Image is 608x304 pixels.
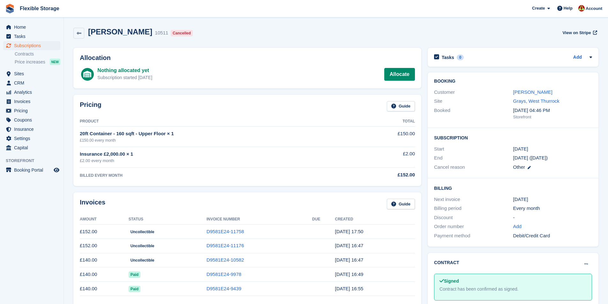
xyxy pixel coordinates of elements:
[14,69,52,78] span: Sites
[363,171,415,179] div: £152.00
[3,166,60,174] a: menu
[335,243,363,248] time: 2025-03-01 16:47:35 UTC
[564,5,573,11] span: Help
[80,158,363,164] div: £2.00 every month
[80,130,363,137] div: 20ft Container - 160 sqft - Upper Floor × 1
[80,199,105,209] h2: Invoices
[513,155,548,160] span: [DATE] ([DATE])
[155,29,168,37] div: 10511
[457,55,464,60] div: 0
[14,106,52,115] span: Pricing
[80,137,363,143] div: £150.00 every month
[513,214,592,221] div: -
[80,267,129,282] td: £140.00
[14,88,52,97] span: Analytics
[206,271,241,277] a: D9581E24-9978
[363,147,415,167] td: £2.00
[171,30,193,36] div: Cancelled
[513,89,552,95] a: [PERSON_NAME]
[129,229,156,235] span: Uncollectible
[586,5,602,12] span: Account
[434,223,513,230] div: Order number
[532,5,545,11] span: Create
[6,158,64,164] span: Storefront
[97,67,152,74] div: Nothing allocated yet
[3,97,60,106] a: menu
[14,32,52,41] span: Tasks
[434,196,513,203] div: Next invoice
[3,32,60,41] a: menu
[434,205,513,212] div: Billing period
[14,115,52,124] span: Coupons
[80,173,363,178] div: BILLED EVERY MONTH
[53,166,60,174] a: Preview store
[14,166,52,174] span: Booking Portal
[439,278,587,285] div: Signed
[562,30,591,36] span: View on Stripe
[80,101,101,112] h2: Pricing
[3,106,60,115] a: menu
[3,134,60,143] a: menu
[335,271,363,277] time: 2025-01-01 16:49:25 UTC
[80,282,129,296] td: £140.00
[80,253,129,267] td: £140.00
[335,214,415,225] th: Created
[3,78,60,87] a: menu
[15,59,45,65] span: Price increases
[206,243,244,248] a: D9581E24-11176
[80,225,129,239] td: £152.00
[387,101,415,112] a: Guide
[15,51,60,57] a: Contracts
[434,232,513,240] div: Payment method
[14,78,52,87] span: CRM
[573,54,582,61] a: Add
[434,154,513,162] div: End
[434,164,513,171] div: Cancel reason
[206,214,312,225] th: Invoice Number
[129,271,140,278] span: Paid
[15,58,60,65] a: Price increases NEW
[578,5,585,11] img: David Jones
[3,143,60,152] a: menu
[88,27,152,36] h2: [PERSON_NAME]
[434,98,513,105] div: Site
[363,127,415,147] td: £150.00
[80,151,363,158] div: Insurance £2,000.00 × 1
[14,41,52,50] span: Subscriptions
[80,239,129,253] td: £152.00
[14,125,52,134] span: Insurance
[513,205,592,212] div: Every month
[387,199,415,209] a: Guide
[513,98,559,104] a: Grays, West Thurrock
[50,59,60,65] div: NEW
[14,97,52,106] span: Invoices
[513,145,528,153] time: 2022-11-01 00:00:00 UTC
[439,286,587,293] div: Contract has been confirmed as signed.
[560,27,598,38] a: View on Stripe
[513,114,592,120] div: Storefront
[206,257,244,263] a: D9581E24-10582
[442,55,454,60] h2: Tasks
[3,115,60,124] a: menu
[206,286,241,291] a: D9581E24-9439
[363,116,415,127] th: Total
[434,214,513,221] div: Discount
[5,4,15,13] img: stora-icon-8386f47178a22dfd0bd8f6a31ec36ba5ce8667c1dd55bd0f319d3a0aa187defe.svg
[3,41,60,50] a: menu
[434,259,459,266] h2: Contract
[434,185,592,191] h2: Billing
[513,196,592,203] div: [DATE]
[3,88,60,97] a: menu
[14,23,52,32] span: Home
[434,79,592,84] h2: Booking
[513,223,522,230] a: Add
[335,257,363,263] time: 2025-02-01 16:47:29 UTC
[335,286,363,291] time: 2024-12-01 16:55:28 UTC
[312,214,335,225] th: Due
[129,214,206,225] th: Status
[384,68,415,81] a: Allocate
[97,74,152,81] div: Subscription started [DATE]
[80,214,129,225] th: Amount
[434,89,513,96] div: Customer
[3,69,60,78] a: menu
